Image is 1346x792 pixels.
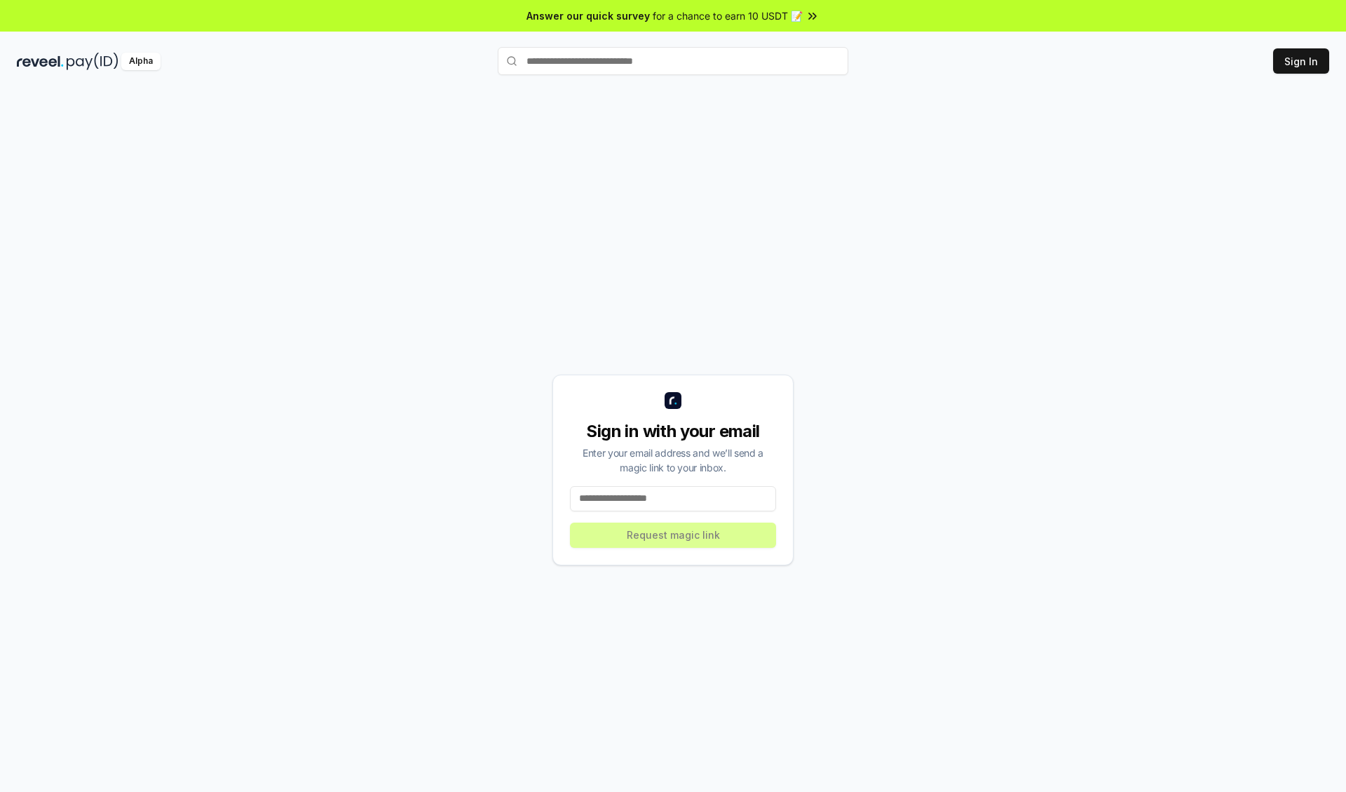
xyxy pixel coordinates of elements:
div: Sign in with your email [570,420,776,443]
img: logo_small [665,392,681,409]
span: Answer our quick survey [526,8,650,23]
img: reveel_dark [17,53,64,70]
div: Enter your email address and we’ll send a magic link to your inbox. [570,445,776,475]
span: for a chance to earn 10 USDT 📝 [653,8,803,23]
img: pay_id [67,53,118,70]
div: Alpha [121,53,161,70]
button: Sign In [1273,48,1329,74]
